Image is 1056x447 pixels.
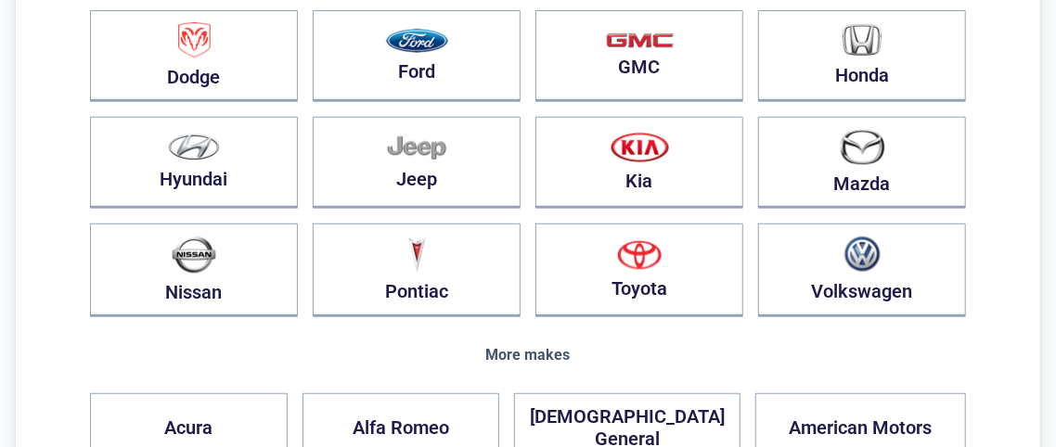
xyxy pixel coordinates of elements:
button: Pontiac [313,223,521,317]
button: GMC [535,10,743,102]
button: Mazda [758,117,966,209]
button: Volkswagen [758,223,966,317]
button: Ford [313,10,521,102]
button: Hyundai [90,117,298,209]
div: More makes [90,347,966,364]
button: Honda [758,10,966,102]
button: Toyota [535,223,743,317]
button: Jeep [313,117,521,209]
button: Nissan [90,223,298,317]
button: Kia [535,117,743,209]
button: Dodge [90,10,298,102]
